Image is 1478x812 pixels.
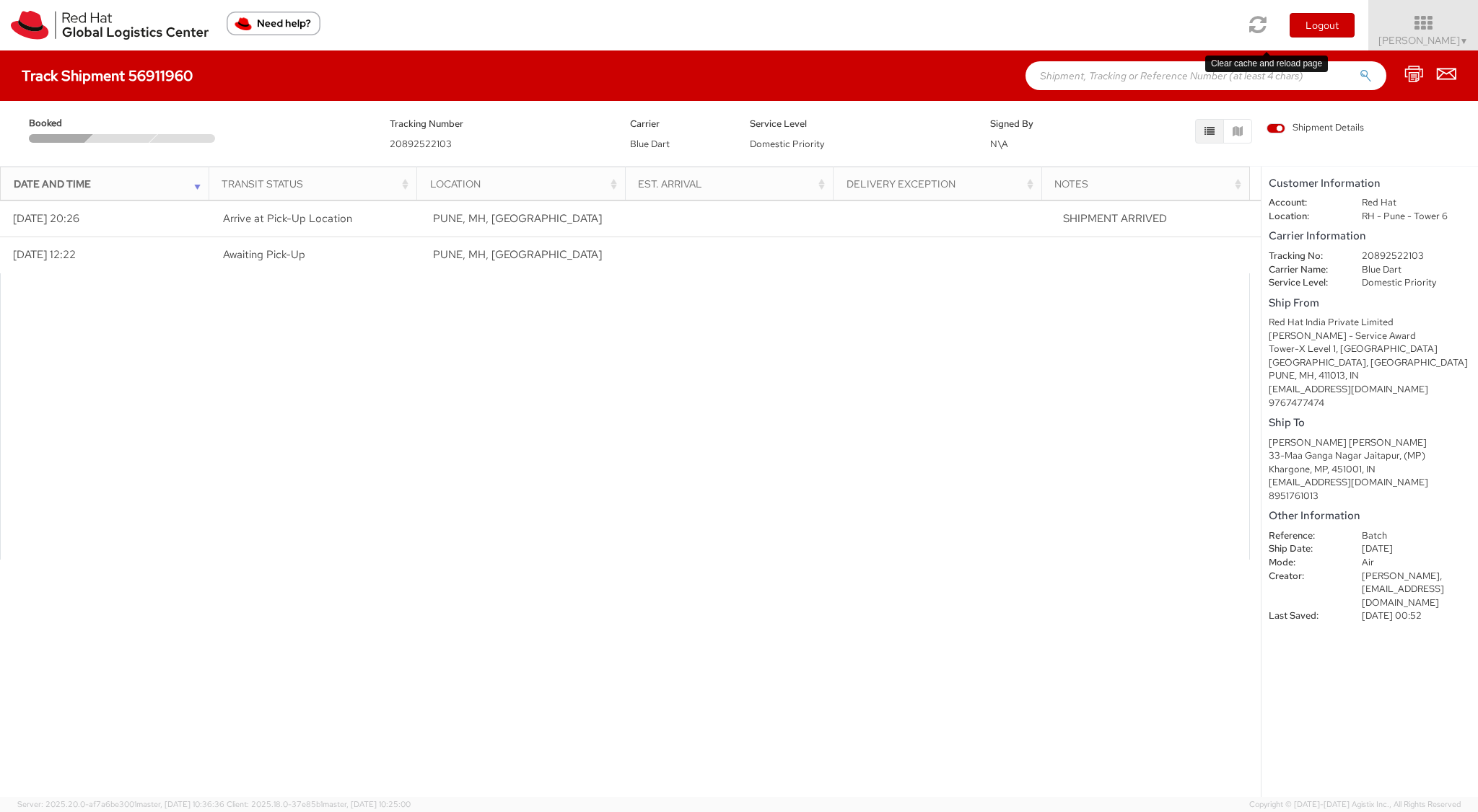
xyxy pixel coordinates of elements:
span: Arrive at Pick-Up Location [223,211,352,226]
dt: Carrier Name: [1258,263,1351,277]
span: PUNE, MH, IN [433,247,602,262]
dt: Ship Date: [1258,542,1351,556]
div: [EMAIL_ADDRESS][DOMAIN_NAME] [1269,383,1471,397]
div: Date and Time [14,177,204,191]
span: SHIPMENT ARRIVED [1063,211,1167,226]
div: 8951761013 [1269,490,1471,503]
span: Client: 2025.18.0-37e85b1 [227,799,411,809]
div: Red Hat India Private Limited [PERSON_NAME] - Service Award [1269,316,1471,343]
h5: Carrier Information [1269,230,1471,242]
span: master, [DATE] 10:25:00 [323,799,411,809]
dt: Reference: [1258,529,1351,543]
span: Booked [29,117,91,131]
div: 33-Maa Ganga Nagar Jaitapur, (MP) [1269,449,1471,463]
div: PUNE, MH, 411013, IN [1269,369,1471,383]
h5: Carrier [630,119,729,129]
span: Awaiting Pick-Up [223,247,305,262]
div: Khargone, MP, 451001, IN [1269,463,1471,477]
span: master, [DATE] 10:36:36 [136,799,224,809]
div: Clear cache and reload page [1205,56,1328,72]
span: Copyright © [DATE]-[DATE] Agistix Inc., All Rights Reserved [1249,799,1461,811]
label: Shipment Details [1267,121,1364,137]
span: PUNE, MH, IN [433,211,602,226]
div: Notes [1054,177,1245,191]
h5: Customer Information [1269,177,1471,190]
span: [PERSON_NAME], [1362,570,1442,582]
dt: Last Saved: [1258,609,1351,623]
h5: Signed By [990,119,1089,129]
h5: Ship From [1269,297,1471,309]
dt: Service Level: [1258,276,1351,290]
span: N\A [990,138,1008,150]
img: rh-logistics-00dfa346123c4ec078e1.svg [11,11,209,40]
div: Tower-X Level 1, [GEOGRAPHIC_DATA] [GEOGRAPHIC_DATA], [GEOGRAPHIC_DATA] [1269,343,1471,369]
input: Shipment, Tracking or Reference Number (at least 4 chars) [1026,61,1386,90]
button: Logout [1290,13,1355,37]
h5: Tracking Number [390,119,608,129]
span: Shipment Details [1267,121,1364,135]
h4: Track Shipment 56911960 [22,68,193,84]
span: 20892522103 [390,138,452,150]
button: Need help? [227,12,320,35]
span: Server: 2025.20.0-af7a6be3001 [17,799,224,809]
span: Blue Dart [630,138,670,150]
h5: Ship To [1269,417,1471,429]
div: Location [430,177,621,191]
h5: Other Information [1269,510,1471,522]
div: Delivery Exception [847,177,1037,191]
dt: Tracking No: [1258,250,1351,263]
span: Domestic Priority [750,138,824,150]
span: ▼ [1460,35,1469,47]
dt: Mode: [1258,556,1351,570]
div: Transit Status [222,177,412,191]
div: [EMAIL_ADDRESS][DOMAIN_NAME] [1269,476,1471,490]
dt: Location: [1258,210,1351,224]
h5: Service Level [750,119,968,129]
div: Est. Arrival [638,177,828,191]
dt: Account: [1258,196,1351,210]
div: 9767477474 [1269,397,1471,410]
dt: Creator: [1258,570,1351,583]
span: [PERSON_NAME] [1378,34,1469,47]
div: [PERSON_NAME] [PERSON_NAME] [1269,436,1471,450]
